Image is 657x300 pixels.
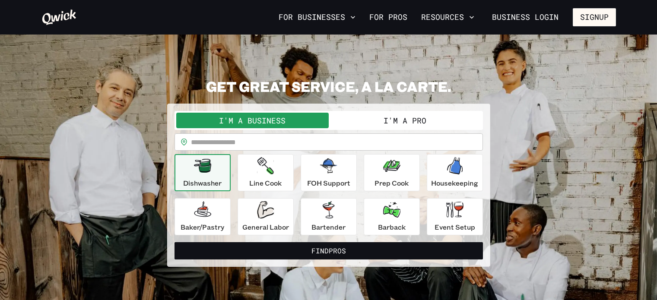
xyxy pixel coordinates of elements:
[375,178,409,188] p: Prep Cook
[329,113,481,128] button: I'm a Pro
[238,198,294,235] button: General Labor
[431,178,478,188] p: Housekeeping
[238,154,294,191] button: Line Cook
[364,154,420,191] button: Prep Cook
[427,198,483,235] button: Event Setup
[418,10,478,25] button: Resources
[175,242,483,259] button: FindPros
[485,8,566,26] a: Business Login
[181,222,224,232] p: Baker/Pastry
[366,10,411,25] a: For Pros
[242,222,289,232] p: General Labor
[311,222,346,232] p: Bartender
[175,198,231,235] button: Baker/Pastry
[301,198,357,235] button: Bartender
[307,178,350,188] p: FOH Support
[427,154,483,191] button: Housekeeping
[573,8,616,26] button: Signup
[183,178,222,188] p: Dishwasher
[175,154,231,191] button: Dishwasher
[378,222,406,232] p: Barback
[249,178,282,188] p: Line Cook
[275,10,359,25] button: For Businesses
[167,78,490,95] h2: GET GREAT SERVICE, A LA CARTE.
[364,198,420,235] button: Barback
[435,222,475,232] p: Event Setup
[301,154,357,191] button: FOH Support
[176,113,329,128] button: I'm a Business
